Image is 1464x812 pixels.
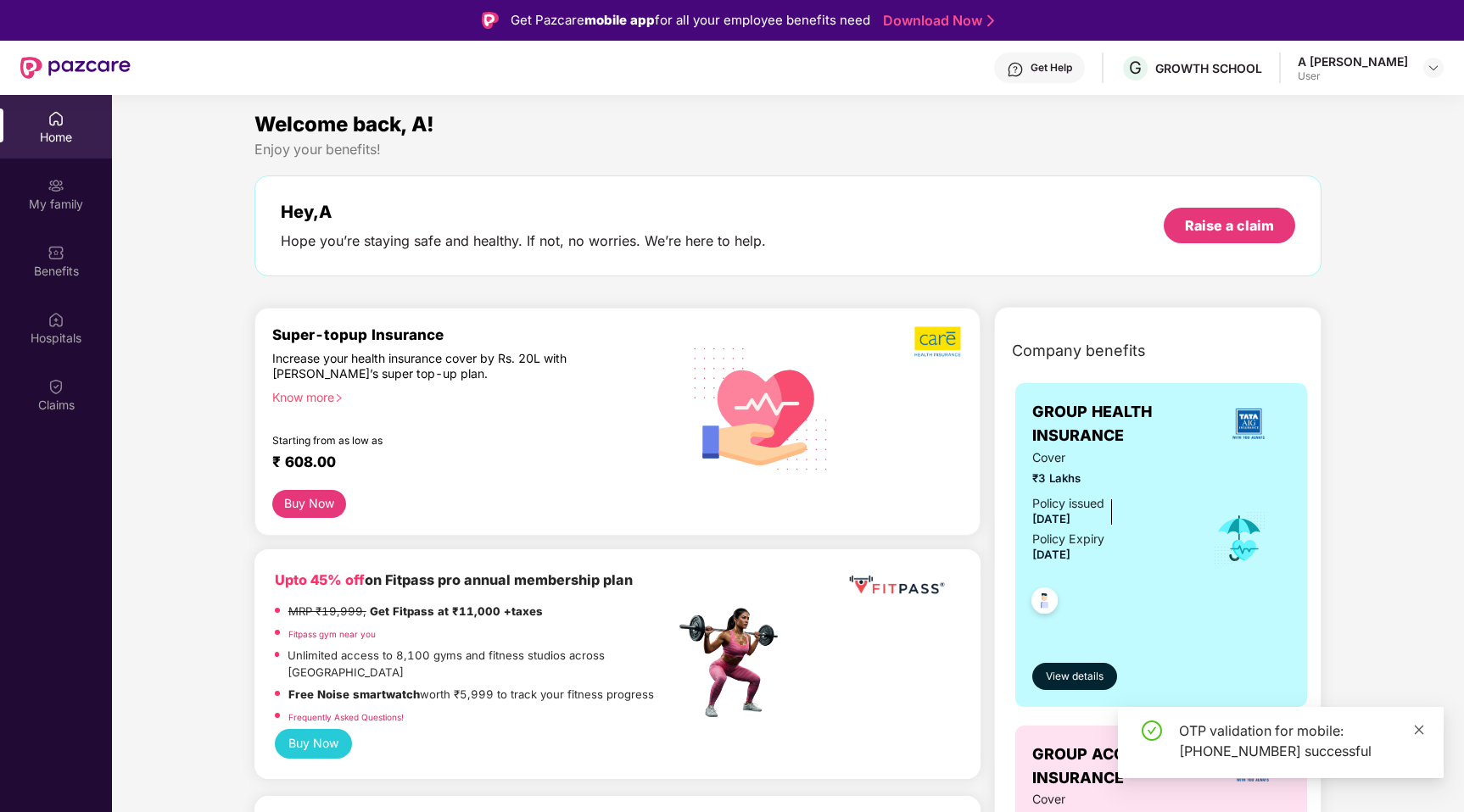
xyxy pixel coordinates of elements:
[288,647,674,681] p: Unlimited access to 8,100 gyms and fitness studios across [GEOGRAPHIC_DATA]
[47,378,64,395] img: svg+xml;base64,PHN2ZyBpZD0iQ2xhaW0iIHhtbG5zPSJodHRwOi8vd3d3LnczLm9yZy8yMDAwL3N2ZyIgd2lkdGg9IjIwIi...
[674,603,793,722] img: fpp.png
[275,571,633,588] b: on Fitpass pro annual membership plan
[1032,400,1207,448] span: GROUP HEALTH INSURANCE
[272,351,602,382] div: Increase your health insurance cover by Rs. 20L with [PERSON_NAME]’s super top-up plan.
[883,12,989,30] a: Download Now
[275,571,365,588] b: Upto 45% off
[1298,53,1408,70] div: A [PERSON_NAME]
[1032,494,1104,513] div: Policy issued
[275,729,352,758] button: Buy Now
[1046,669,1104,685] span: View details
[288,687,420,701] strong: Free Noise smartwatch
[846,570,947,601] img: fppp.png
[1007,61,1024,78] img: svg+xml;base64,PHN2ZyBpZD0iSGVscC0zMngzMiIgeG1sbnM9Imh0dHA6Ly93d3cudzMub3JnLzIwMDAvc3ZnIiB3aWR0aD...
[1179,720,1423,761] div: OTP validation for mobile: [PHONE_NUMBER] successful
[20,57,131,79] img: New Pazcare Logo
[914,325,963,358] img: b5dec4f62d2307b9de63beb79f102df3.png
[272,453,658,473] div: ₹ 608.00
[1226,401,1271,447] img: insurerLogo
[272,490,346,518] button: Buy Now
[1032,548,1070,561] span: [DATE]
[47,244,64,261] img: svg+xml;base64,PHN2ZyBpZD0iQmVuZWZpdHMiIHhtbG5zPSJodHRwOi8vd3d3LnczLm9yZy8yMDAwL3N2ZyIgd2lkdGg9Ij...
[272,434,603,446] div: Starting from as low as
[1155,60,1262,76] div: GROWTH SCHOOL
[1142,720,1162,741] span: check-circle
[272,325,675,343] div: Super-topup Insurance
[288,686,654,704] p: worth ₹5,999 to track your fitness progress
[288,712,404,722] a: Frequently Asked Questions!
[1427,61,1440,75] img: svg+xml;base64,PHN2ZyBpZD0iRHJvcGRvd24tMzJ4MzIiIHhtbG5zPSJodHRwOi8vd3d3LnczLm9yZy8yMDAwL3N2ZyIgd2...
[1129,58,1142,78] span: G
[370,604,543,618] strong: Get Fitpass at ₹11,000 +taxes
[334,393,344,403] span: right
[1032,663,1117,690] button: View details
[1012,339,1146,363] span: Company benefits
[1298,70,1408,83] div: User
[1032,512,1070,526] span: [DATE]
[1031,61,1072,75] div: Get Help
[1024,582,1065,624] img: svg+xml;base64,PHN2ZyB4bWxucz0iaHR0cDovL3d3dy53My5vcmcvMjAwMC9zdmciIHdpZHRoPSI0OC45NDMiIGhlaWdodD...
[987,12,994,30] img: Stroke
[272,390,665,402] div: Know more
[511,10,870,31] div: Get Pazcare for all your employee benefits need
[482,12,499,29] img: Logo
[1413,724,1425,736] span: close
[254,141,1322,159] div: Enjoy your benefits!
[1185,216,1274,235] div: Raise a claim
[254,112,434,136] span: Welcome back, A!
[1032,790,1189,809] span: Cover
[47,110,64,127] img: svg+xml;base64,PHN2ZyBpZD0iSG9tZSIgeG1sbnM9Imh0dHA6Ly93d3cudzMub3JnLzIwMDAvc3ZnIiB3aWR0aD0iMjAiIG...
[1032,448,1189,467] span: Cover
[288,604,366,618] del: MRP ₹19,999,
[47,311,64,328] img: svg+xml;base64,PHN2ZyBpZD0iSG9zcGl0YWxzIiB4bWxucz0iaHR0cDovL3d3dy53My5vcmcvMjAwMC9zdmciIHdpZHRoPS...
[680,325,842,490] img: svg+xml;base64,PHN2ZyB4bWxucz0iaHR0cDovL3d3dy53My5vcmcvMjAwMC9zdmciIHhtbG5zOnhsaW5rPSJodHRwOi8vd3...
[281,232,766,250] div: Hope you’re staying safe and healthy. If not, no worries. We’re here to help.
[1212,510,1267,566] img: icon
[1032,742,1215,791] span: GROUP ACCIDENTAL INSURANCE
[47,177,64,194] img: svg+xml;base64,PHN2ZyB3aWR0aD0iMjAiIGhlaWdodD0iMjAiIHZpZXdCb3g9IjAgMCAyMCAyMCIgZmlsbD0ibm9uZSIgeG...
[281,202,766,222] div: Hey, A
[1032,470,1189,487] span: ₹3 Lakhs
[1032,530,1104,548] div: Policy Expiry
[288,629,376,639] a: Fitpass gym near you
[584,12,655,28] strong: mobile app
